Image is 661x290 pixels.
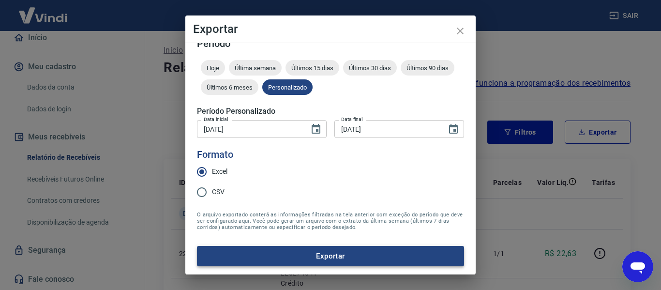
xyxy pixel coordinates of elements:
[449,19,472,43] button: close
[197,107,464,116] h5: Período Personalizado
[197,212,464,230] span: O arquivo exportado conterá as informações filtradas na tela anterior com exceção do período que ...
[197,246,464,266] button: Exportar
[212,167,227,177] span: Excel
[341,116,363,123] label: Data final
[204,116,228,123] label: Data inicial
[201,84,258,91] span: Últimos 6 meses
[306,120,326,139] button: Choose date, selected date is 1 de ago de 2025
[201,64,225,72] span: Hoje
[285,60,339,76] div: Últimos 15 dias
[401,64,454,72] span: Últimos 90 dias
[197,120,302,138] input: DD/MM/YYYY
[229,64,282,72] span: Última semana
[201,60,225,76] div: Hoje
[262,84,313,91] span: Personalizado
[334,120,440,138] input: DD/MM/YYYY
[229,60,282,76] div: Última semana
[444,120,463,139] button: Choose date, selected date is 31 de ago de 2025
[197,39,464,48] h5: Período
[201,79,258,95] div: Últimos 6 meses
[622,251,653,282] iframe: Botão para abrir a janela de mensagens
[197,148,233,162] legend: Formato
[401,60,454,76] div: Últimos 90 dias
[262,79,313,95] div: Personalizado
[343,60,397,76] div: Últimos 30 dias
[343,64,397,72] span: Últimos 30 dias
[285,64,339,72] span: Últimos 15 dias
[193,23,468,35] h4: Exportar
[212,187,225,197] span: CSV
